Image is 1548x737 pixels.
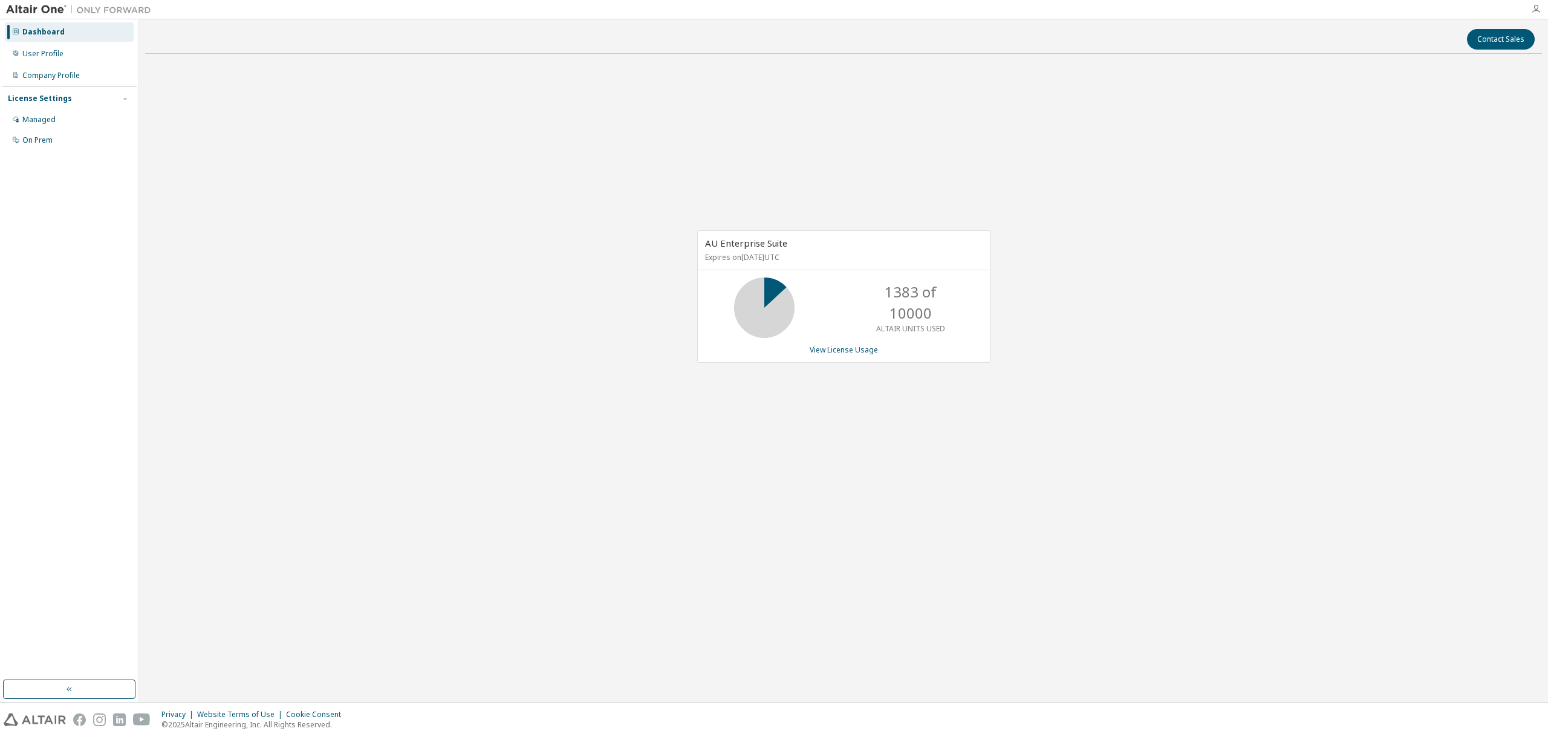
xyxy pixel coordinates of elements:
[705,237,787,249] span: AU Enterprise Suite
[4,713,66,726] img: altair_logo.svg
[161,719,348,730] p: © 2025 Altair Engineering, Inc. All Rights Reserved.
[6,4,157,16] img: Altair One
[862,282,959,323] p: 1383 of 10000
[810,345,878,355] a: View License Usage
[286,710,348,719] div: Cookie Consent
[22,27,65,37] div: Dashboard
[22,71,80,80] div: Company Profile
[1467,29,1535,50] button: Contact Sales
[22,135,53,145] div: On Prem
[73,713,86,726] img: facebook.svg
[133,713,151,726] img: youtube.svg
[8,94,72,103] div: License Settings
[93,713,106,726] img: instagram.svg
[22,49,63,59] div: User Profile
[197,710,286,719] div: Website Terms of Use
[876,323,945,334] p: ALTAIR UNITS USED
[113,713,126,726] img: linkedin.svg
[22,115,56,125] div: Managed
[705,252,980,262] p: Expires on [DATE] UTC
[161,710,197,719] div: Privacy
